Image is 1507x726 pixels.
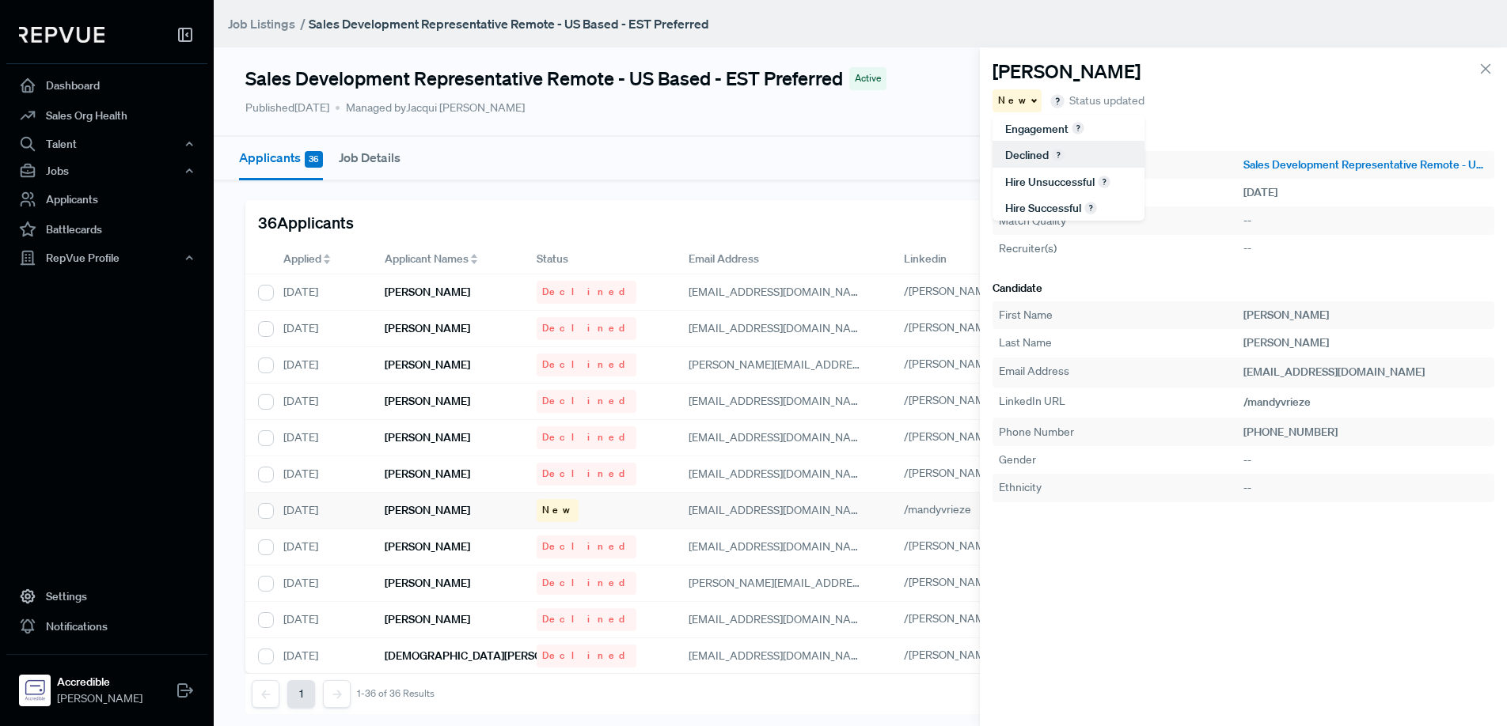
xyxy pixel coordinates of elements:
h6: [DEMOGRAPHIC_DATA][PERSON_NAME] [385,649,590,663]
span: [EMAIL_ADDRESS][DOMAIN_NAME] [689,321,870,335]
a: /mandyvrieze [1243,395,1329,409]
div: [DATE] [271,456,372,493]
h6: [PERSON_NAME] [385,467,470,481]
span: [EMAIL_ADDRESS][DOMAIN_NAME] [689,430,870,444]
span: /[PERSON_NAME] [904,466,994,480]
span: /[PERSON_NAME] [904,429,994,444]
a: Notifications [6,611,207,641]
button: Previous [252,680,279,708]
button: Talent [6,130,207,157]
div: -- [1243,213,1488,229]
button: Job Details [339,137,400,178]
a: Applicants [6,184,207,214]
span: /[PERSON_NAME] [904,575,994,589]
div: [PERSON_NAME] [1243,307,1488,323]
span: / [300,16,306,32]
span: Declined [1005,148,1049,162]
span: Active [855,71,881,85]
div: First Name [999,307,1243,323]
span: Applied [283,251,321,267]
span: [PERSON_NAME] [57,690,142,707]
span: Hire unsuccessful [1005,175,1095,189]
h6: [PERSON_NAME] [385,613,470,626]
span: Declined [542,612,631,626]
span: Hire successful [1005,201,1081,215]
span: [EMAIL_ADDRESS][DOMAIN_NAME] [689,467,870,481]
a: /[PERSON_NAME]-076898183 [904,284,1071,298]
span: Engagement [1005,122,1069,136]
a: /mandyvrieze [904,502,989,516]
span: Declined [542,539,631,554]
a: /[PERSON_NAME] [904,357,1012,371]
span: Declined [542,394,631,408]
span: [EMAIL_ADDRESS][DOMAIN_NAME] [689,503,870,517]
h6: [PERSON_NAME] [385,285,470,299]
div: [DATE] [271,529,372,565]
span: Applicant Names [385,251,469,267]
a: /[PERSON_NAME]-a3491123a [904,320,1067,335]
div: Toggle SortBy [271,244,372,274]
span: [EMAIL_ADDRESS][DOMAIN_NAME] [1243,365,1425,379]
button: Applicants [239,137,323,180]
a: /[PERSON_NAME] [904,429,1012,444]
h4: [PERSON_NAME] [993,60,1141,83]
span: [EMAIL_ADDRESS][DOMAIN_NAME] [689,539,870,554]
h6: [PERSON_NAME] [385,395,470,408]
span: 36 [305,151,323,168]
span: Declined [542,357,631,372]
div: RepVue Profile [6,244,207,271]
span: New [998,93,1029,108]
span: /[PERSON_NAME]-076898183 [904,284,1053,298]
a: Settings [6,581,207,611]
a: /[PERSON_NAME] [904,466,1012,480]
span: [EMAIL_ADDRESS][DOMAIN_NAME] [689,285,870,299]
a: Battlecards [6,214,207,244]
div: 1-36 of 36 Results [357,688,435,699]
img: RepVue [19,27,104,43]
a: Sales Development Representative Remote - US Based - EST Preferred [1243,157,1488,173]
a: AccredibleAccredible[PERSON_NAME] [6,654,207,713]
h6: [PERSON_NAME] [385,358,470,372]
span: /[PERSON_NAME]-259370103 [904,611,1053,626]
div: Jobs [6,157,207,184]
span: Linkedin [904,251,947,267]
div: -- [1243,479,1488,496]
span: -- [1243,241,1251,255]
span: [PERSON_NAME][EMAIL_ADDRESS][DOMAIN_NAME] [689,357,955,372]
h6: Application [993,131,1494,145]
span: Email Address [689,251,759,267]
div: [DATE] [271,347,372,384]
div: [DATE] [271,493,372,529]
div: [PHONE_NUMBER] [1243,424,1488,441]
span: Declined [542,430,631,444]
span: [PERSON_NAME][EMAIL_ADDRESS][PERSON_NAME][DOMAIN_NAME] [689,576,1041,590]
h6: [PERSON_NAME] [385,540,470,554]
span: /mandyvrieze [904,502,971,516]
div: -- [1243,452,1488,468]
span: Declined [542,285,631,299]
span: Declined [542,467,631,481]
h6: Candidate [993,282,1494,295]
span: /[PERSON_NAME] [904,357,994,371]
a: /[PERSON_NAME]-m-s-002b1b16a [904,648,1092,662]
div: [PERSON_NAME] [1243,335,1488,351]
a: /[PERSON_NAME]-259370103 [904,611,1072,626]
a: /[PERSON_NAME]-01b7131b5 [904,393,1066,407]
a: Dashboard [6,70,207,100]
div: [DATE] [1243,184,1488,201]
div: [DATE] [271,274,372,311]
div: Toggle SortBy [372,244,524,274]
p: Published [DATE] [245,100,329,116]
a: /[PERSON_NAME] [904,575,1012,589]
span: Declined [542,576,631,590]
button: Next [323,680,351,708]
div: [DATE] [271,638,372,675]
div: Phone Number [999,424,1243,441]
div: [DATE] [271,311,372,347]
span: /[PERSON_NAME] [904,539,994,553]
div: [DATE] [271,420,372,456]
span: Declined [542,648,631,663]
button: 1 [287,680,315,708]
span: [EMAIL_ADDRESS][DOMAIN_NAME] [689,394,870,408]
